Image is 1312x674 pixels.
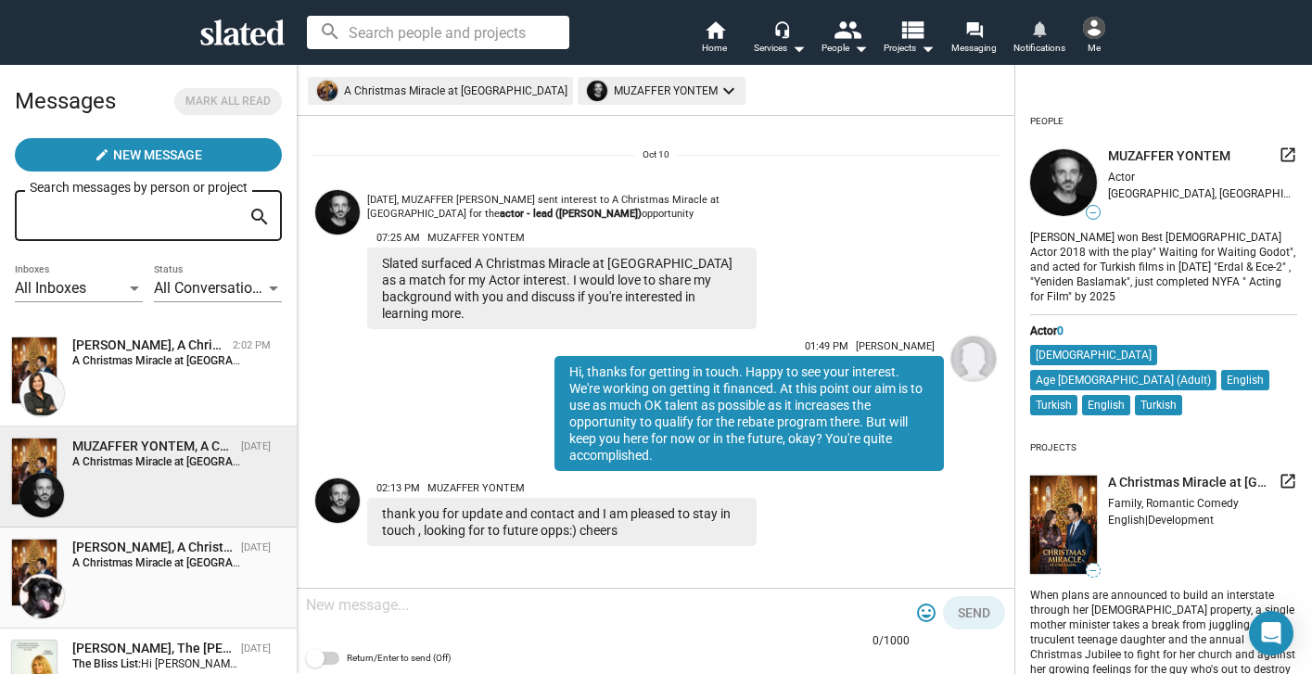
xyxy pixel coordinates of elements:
strong: actor - lead ([PERSON_NAME]) [500,208,642,220]
span: Family, Romantic Comedy [1108,497,1239,510]
mat-icon: create [95,147,109,162]
mat-icon: tag_faces [915,602,937,624]
a: Notifications [1007,19,1072,59]
span: MUZAFFER YONTEM [427,232,525,244]
span: MUZAFFER YONTEM [1108,147,1230,165]
strong: A Christmas Miracle at [GEOGRAPHIC_DATA]: [72,556,296,569]
button: Services [747,19,812,59]
div: Hi, thanks for getting in touch. Happy to see your interest. We're working on getting it financed... [554,356,944,471]
span: 02:13 PM [376,482,420,494]
strong: The Bliss List: [72,657,141,670]
span: — [1087,208,1100,218]
mat-icon: people [833,16,860,43]
div: Sharon Bruneau, A Christmas Miracle at Broken Arrow [72,539,234,556]
a: MUZAFFER YONTEM [312,186,363,333]
mat-icon: arrow_drop_down [787,37,809,59]
div: Slated surfaced A Christmas Miracle at [GEOGRAPHIC_DATA] as a match for my Actor interest. I woul... [367,248,757,329]
h2: Messages [15,79,116,123]
span: Send [958,596,990,629]
img: MUZAFFER YONTEM [19,473,64,517]
div: thank you for update and contact and I am pleased to stay in touch , looking for to future opps:)... [367,498,757,546]
div: David Tarr, The Bliss List [72,640,234,657]
span: Return/Enter to send (Off) [347,647,451,669]
span: A Christmas Miracle at [GEOGRAPHIC_DATA] [1108,474,1271,491]
div: Actor [1030,324,1297,337]
time: [DATE] [241,440,271,452]
button: People [812,19,877,59]
strong: A Christmas Miracle at [GEOGRAPHIC_DATA]: [72,455,296,468]
img: Neal Turnage [1083,17,1105,39]
a: Messaging [942,19,1007,59]
img: undefined [1030,149,1097,216]
mat-icon: headset_mic [773,20,790,37]
mat-icon: forum [965,20,983,38]
mat-icon: keyboard_arrow_down [718,80,740,102]
span: | [1145,514,1148,527]
img: undefined [1030,476,1097,575]
span: All Conversations [154,279,268,297]
span: — [1087,566,1100,576]
input: Search people and projects [307,16,569,49]
span: 0 [1057,324,1064,337]
button: New Message [15,138,282,172]
mat-hint: 0/1000 [873,634,910,649]
mat-chip: MUZAFFER YONTEM [578,77,745,105]
a: MUZAFFER YONTEM [312,475,363,550]
div: Open Intercom Messenger [1249,611,1293,655]
div: Projects [1030,435,1076,461]
img: A Christmas Miracle at Broken Arrow [12,439,57,504]
time: [DATE] [241,642,271,655]
button: Neal TurnageMe [1072,13,1116,61]
div: Services [754,37,806,59]
div: People [1030,108,1064,134]
span: Notifications [1013,37,1065,59]
span: Me [1088,37,1101,59]
img: MUZAFFER YONTEM [315,190,360,235]
mat-chip: English [1082,395,1130,415]
div: [DATE], MUZAFFER [PERSON_NAME] sent interest to A Christmas Miracle at [GEOGRAPHIC_DATA] for the ... [367,194,757,221]
mat-chip: Turkish [1135,395,1182,415]
img: A Christmas Miracle at Broken Arrow [12,540,57,605]
img: MUZAFFER YONTEM [315,478,360,523]
span: 01:49 PM [805,340,848,352]
div: People [822,37,868,59]
span: Home [702,37,727,59]
div: [PERSON_NAME] won Best [DEMOGRAPHIC_DATA] Actor 2018 with the play" Waiting for Waiting Godot", a... [1030,227,1297,305]
button: Mark all read [174,88,282,115]
mat-icon: home [704,19,726,41]
span: English [1108,514,1145,527]
mat-icon: arrow_drop_down [849,37,872,59]
mat-chip: English [1221,370,1269,390]
mat-icon: arrow_drop_down [916,37,938,59]
div: Charlene White, A Christmas Miracle at Broken Arrow [72,337,225,354]
mat-chip: Age [DEMOGRAPHIC_DATA] (Adult) [1030,370,1216,390]
img: undefined [587,81,607,101]
span: All Inboxes [15,279,86,297]
span: [PERSON_NAME] [856,340,935,352]
mat-icon: view_list [898,16,924,43]
div: MUZAFFER YONTEM, A Christmas Miracle at Broken Arrow [72,438,234,455]
time: [DATE] [241,541,271,553]
mat-icon: launch [1279,472,1297,490]
span: Projects [884,37,935,59]
mat-icon: launch [1279,146,1297,164]
span: New Message [113,138,202,172]
mat-icon: notifications [1030,19,1048,37]
img: Neal Turnage [951,337,996,381]
div: Actor [1108,171,1297,184]
span: Development [1148,514,1214,527]
mat-chip: Turkish [1030,395,1077,415]
a: Home [682,19,747,59]
span: MUZAFFER YONTEM [427,482,525,494]
span: Mark all read [185,92,271,111]
a: Neal Turnage [948,333,1000,475]
img: Charlene White [19,372,64,416]
div: [GEOGRAPHIC_DATA], [GEOGRAPHIC_DATA] [1108,187,1297,200]
span: 07:25 AM [376,232,420,244]
img: A Christmas Miracle at Broken Arrow [12,337,57,403]
button: Projects [877,19,942,59]
mat-icon: search [248,203,271,232]
mat-chip: [DEMOGRAPHIC_DATA] [1030,345,1157,365]
img: Sharon Bruneau [19,574,64,618]
span: Messaging [951,37,997,59]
